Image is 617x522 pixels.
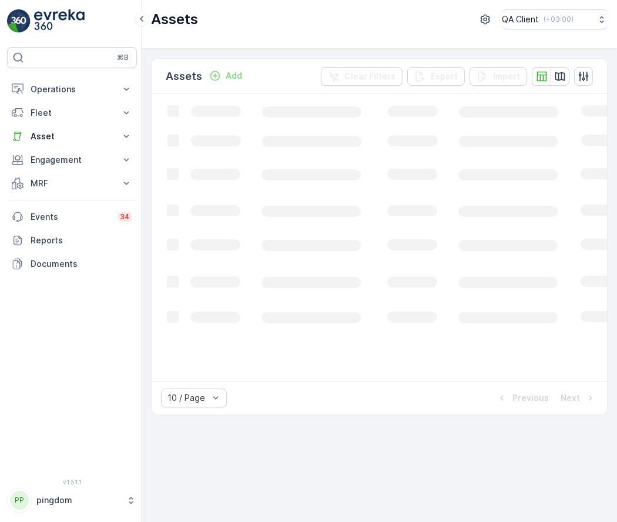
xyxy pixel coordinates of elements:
[31,258,132,270] p: Documents
[512,392,549,404] p: Previous
[166,68,202,85] p: Assets
[7,478,137,486] span: v 1.51.1
[7,252,137,276] a: Documents
[36,494,120,506] p: pingdom
[31,235,132,246] p: Reports
[31,154,113,166] p: Engagement
[544,15,574,24] p: ( +03:00 )
[7,125,137,148] button: Asset
[31,107,113,119] p: Fleet
[7,172,137,195] button: MRF
[321,67,403,86] button: Clear Filters
[431,71,458,82] p: Export
[10,491,29,510] div: PP
[7,9,31,33] img: logo
[493,71,520,82] p: Import
[120,212,130,222] p: 34
[204,69,247,83] button: Add
[561,392,580,404] p: Next
[151,10,198,29] p: Assets
[495,391,550,405] button: Previous
[7,205,137,229] a: Events34
[31,130,113,142] p: Asset
[559,391,598,405] button: Next
[502,9,608,29] button: QA Client(+03:00)
[407,67,465,86] button: Export
[7,229,137,252] a: Reports
[31,83,113,95] p: Operations
[226,70,242,82] p: Add
[344,71,395,82] p: Clear Filters
[7,101,137,125] button: Fleet
[7,78,137,101] button: Operations
[502,14,539,25] p: QA Client
[34,9,85,33] img: logo_light-DOdMpM7g.png
[7,148,137,172] button: Engagement
[7,488,137,513] button: PPpingdom
[470,67,527,86] button: Import
[117,53,129,62] p: ⌘B
[31,211,110,223] p: Events
[31,178,113,189] p: MRF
